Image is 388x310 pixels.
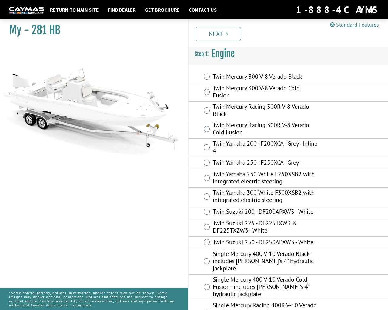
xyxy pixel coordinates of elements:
[213,103,318,119] label: Twin Mercury Racing 300R V-8 Verado Black
[213,219,318,236] label: Twin Suzuki 225 - DF225TXW3 & DF225TXZW3 - White
[213,159,318,168] label: Twin Yamaha 250 - F250XCA - Grey
[213,140,318,156] label: Twin Yamaha 200 - F200XCA - Grey - Inline 4
[186,6,220,14] a: Contact Us
[213,239,318,247] label: Twin Suzuki 250 - DF250APXW3 - White
[213,84,318,101] label: Twin Mercury 300 V-8 Verado Cold Fusion
[142,6,183,14] a: Get Brochure
[213,208,318,217] label: Twin Suzuki 200 - DF200APXW3 - White
[105,6,139,14] a: Find Dealer
[213,250,318,273] label: Single Mercury 400 V-10 Verado Black - includes [PERSON_NAME]'s 4" hydraulic jackplate
[213,170,318,186] label: Twin Yamaha 250 White F250XSB2 with integrated electric steering
[9,23,173,37] h1: My - 281 HB
[9,288,179,310] p: *Some configurations, options, accessories, and/or colors may not be shown. Some images may depic...
[296,3,379,16] div: 1-888-4CAYMAS
[189,43,388,65] h3: Engine
[213,73,318,82] label: Twin Mercury 300 V-8 Verado Black
[330,21,379,28] a: Standard Features
[9,7,44,13] img: white-logo-c9c8dbefe5ff5ceceb0f0178aa75bf4bb51f6bca0971e226c86eb53dfe498488.png
[213,189,318,205] label: Twin Yamaha 300 White F300XSB2 with integrated electric steering
[194,26,388,41] ul: Pagination
[47,6,102,14] a: Return to main site
[213,121,318,137] label: Twin Mercury Racing 300R V-8 Verado Cold Fusion
[196,27,241,41] a: Next
[213,276,318,299] label: Single Mercury 400 V-10 Verado Cold Fusion - includes [PERSON_NAME]'s 4" hydraulic jackplate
